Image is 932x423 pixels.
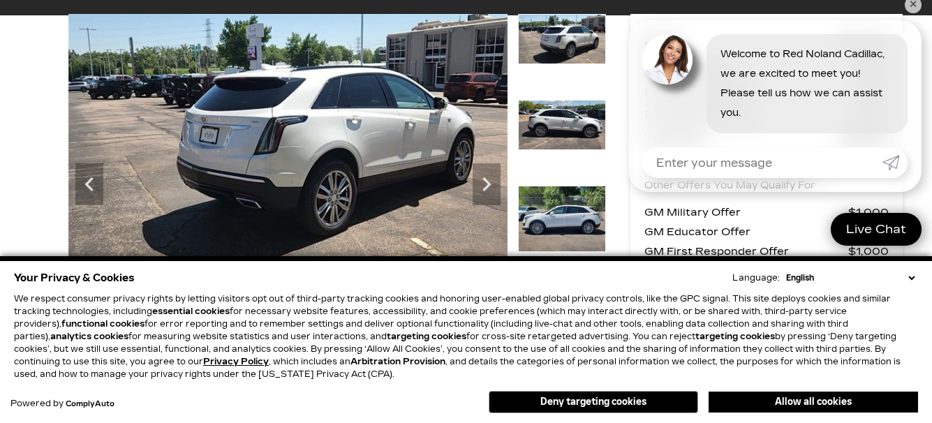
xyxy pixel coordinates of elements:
[783,272,918,284] select: Language Select
[75,163,103,205] div: Previous
[644,202,848,222] span: GM Military Offer
[203,357,269,366] a: Privacy Policy
[644,242,889,261] a: GM First Responder Offer $1,000
[695,332,775,341] strong: targeting cookies
[848,202,889,222] span: $1,000
[882,147,908,178] a: Submit
[518,186,606,252] img: New 2025 Crystal White Tricoat Cadillac Sport image 10
[644,202,889,222] a: GM Military Offer $1,000
[350,357,445,366] strong: Arbitration Provision
[707,34,908,133] div: Welcome to Red Noland Cadillac, we are excited to meet you! Please tell us how we can assist you.
[387,332,466,341] strong: targeting cookies
[61,319,145,329] strong: functional cookies
[644,242,848,261] span: GM First Responder Offer
[66,400,114,408] a: ComplyAuto
[732,274,780,282] div: Language:
[518,14,606,64] img: New 2025 Crystal White Tricoat Cadillac Sport image 8
[10,399,114,408] div: Powered by
[152,306,230,316] strong: essential cookies
[642,34,693,84] img: Agent profile photo
[518,100,606,150] img: New 2025 Crystal White Tricoat Cadillac Sport image 9
[68,14,508,261] img: New 2025 Crystal White Tricoat Cadillac Sport image 8
[848,242,889,261] span: $1,000
[644,222,857,242] span: GM Educator Offer
[50,332,128,341] strong: analytics cookies
[14,268,135,288] span: Your Privacy & Cookies
[489,391,698,413] button: Deny targeting cookies
[839,221,913,237] span: Live Chat
[709,392,918,413] button: Allow all cookies
[642,147,882,178] input: Enter your message
[831,213,922,246] a: Live Chat
[14,292,918,380] p: We respect consumer privacy rights by letting visitors opt out of third-party tracking cookies an...
[473,163,501,205] div: Next
[644,222,889,242] a: GM Educator Offer $500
